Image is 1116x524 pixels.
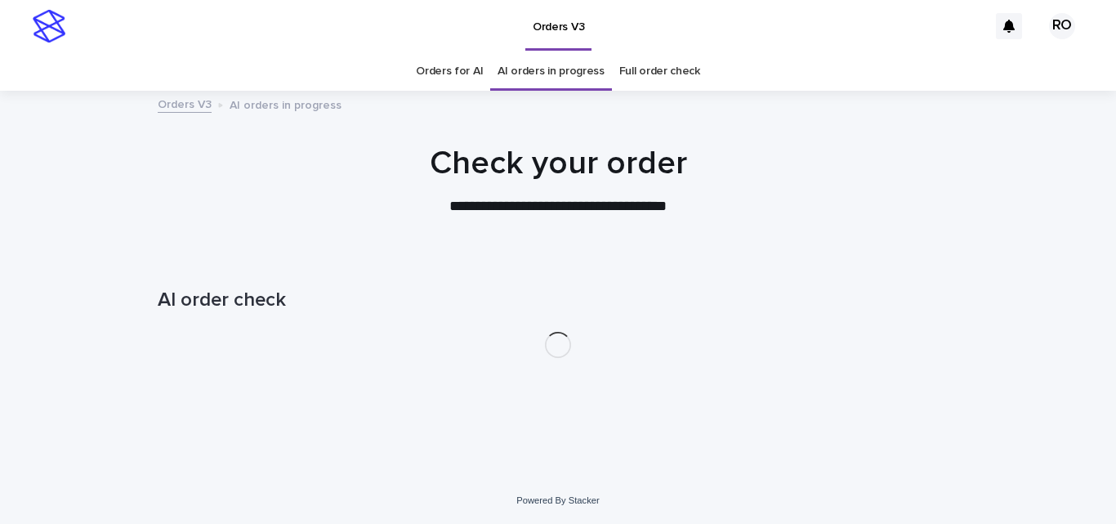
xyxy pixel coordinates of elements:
[498,52,605,91] a: AI orders in progress
[33,10,65,43] img: stacker-logo-s-only.png
[1049,13,1075,39] div: RO
[158,144,958,183] h1: Check your order
[158,94,212,113] a: Orders V3
[619,52,700,91] a: Full order check
[230,95,341,113] p: AI orders in progress
[416,52,483,91] a: Orders for AI
[158,289,958,312] h1: AI order check
[516,495,599,505] a: Powered By Stacker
